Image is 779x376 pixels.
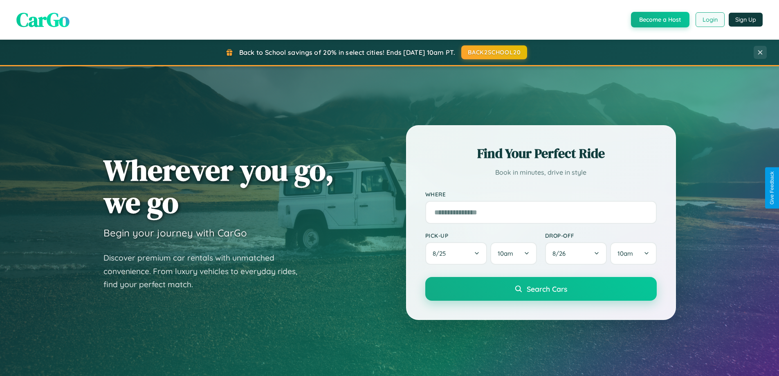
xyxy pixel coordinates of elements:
button: Search Cars [425,277,657,301]
span: Search Cars [527,284,567,293]
h1: Wherever you go, we go [103,154,334,218]
button: 10am [610,242,656,265]
button: Sign Up [729,13,763,27]
label: Drop-off [545,232,657,239]
span: 8 / 26 [552,250,570,257]
p: Discover premium car rentals with unmatched convenience. From luxury vehicles to everyday rides, ... [103,251,308,291]
p: Book in minutes, drive in style [425,167,657,178]
button: 8/25 [425,242,487,265]
label: Pick-up [425,232,537,239]
button: 10am [490,242,537,265]
h3: Begin your journey with CarGo [103,227,247,239]
button: 8/26 [545,242,607,265]
button: BACK2SCHOOL20 [461,45,527,59]
button: Become a Host [631,12,689,27]
span: CarGo [16,6,70,33]
span: 10am [617,250,633,257]
div: Give Feedback [769,171,775,205]
label: Where [425,191,657,198]
span: Back to School savings of 20% in select cities! Ends [DATE] 10am PT. [239,48,455,56]
span: 10am [498,250,513,257]
h2: Find Your Perfect Ride [425,144,657,162]
button: Login [696,12,725,27]
span: 8 / 25 [433,250,450,257]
